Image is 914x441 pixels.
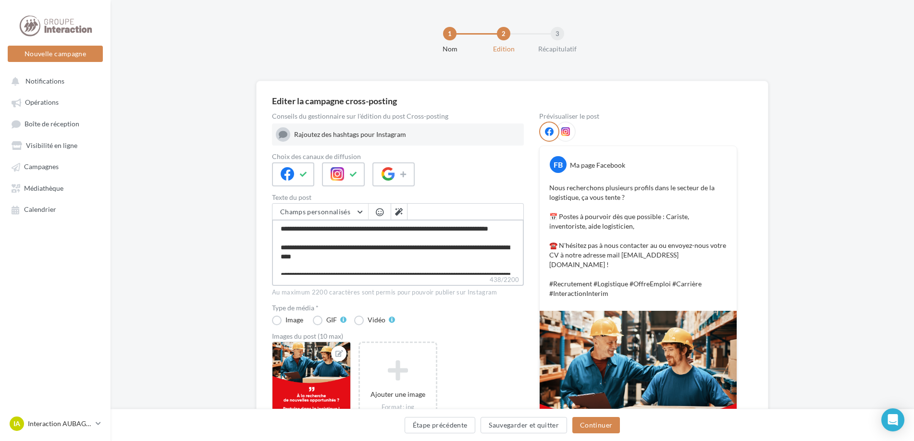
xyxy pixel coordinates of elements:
[551,27,564,40] div: 3
[8,415,103,433] a: IA Interaction AUBAGNE
[6,200,105,218] a: Calendrier
[272,204,368,220] button: Champs personnalisés
[6,72,101,89] button: Notifications
[272,333,524,340] div: Images du post (10 max)
[326,317,337,323] div: GIF
[405,417,476,433] button: Étape précédente
[294,130,520,139] div: Rajoutez des hashtags pour Instagram
[549,183,727,298] p: Nous recherchons plusieurs profils dans le secteur de la logistique, ça vous tente ? 📅 Postes à p...
[6,115,105,133] a: Boîte de réception
[272,153,524,160] label: Choix des canaux de diffusion
[6,158,105,175] a: Campagnes
[272,97,397,105] div: Editer la campagne cross-posting
[443,27,457,40] div: 1
[25,77,64,85] span: Notifications
[24,163,59,171] span: Campagnes
[272,275,524,286] label: 438/2200
[28,419,92,429] p: Interaction AUBAGNE
[8,46,103,62] button: Nouvelle campagne
[539,113,737,120] div: Prévisualiser le post
[570,160,625,170] div: Ma page Facebook
[24,184,63,192] span: Médiathèque
[26,141,77,149] span: Visibilité en ligne
[6,179,105,196] a: Médiathèque
[272,305,524,311] label: Type de média *
[24,206,56,214] span: Calendrier
[6,93,105,110] a: Opérations
[481,417,567,433] button: Sauvegarder et quitter
[550,156,567,173] div: FB
[419,44,481,54] div: Nom
[272,113,524,120] div: Conseils du gestionnaire sur l'édition du post Cross-posting
[6,136,105,154] a: Visibilité en ligne
[272,194,524,201] label: Texte du post
[25,98,59,107] span: Opérations
[368,317,385,323] div: Vidéo
[285,317,303,323] div: Image
[272,288,524,297] div: Au maximum 2200 caractères sont permis pour pouvoir publier sur Instagram
[881,408,904,431] div: Open Intercom Messenger
[497,27,510,40] div: 2
[25,120,79,128] span: Boîte de réception
[13,419,20,429] span: IA
[572,417,620,433] button: Continuer
[527,44,588,54] div: Récapitulatif
[473,44,534,54] div: Edition
[280,208,350,216] span: Champs personnalisés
